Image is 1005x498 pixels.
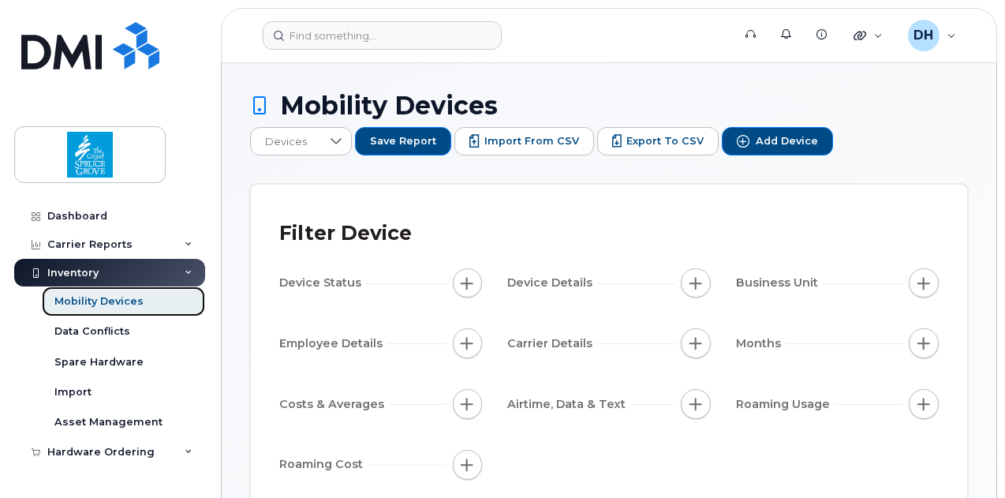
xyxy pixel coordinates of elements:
span: Devices [251,128,321,156]
span: Roaming Cost [279,456,368,473]
span: Costs & Averages [279,396,389,413]
button: Export to CSV [597,127,719,155]
span: Mobility Devices [280,92,498,119]
span: Export to CSV [626,134,704,148]
span: Business Unit [736,275,823,291]
span: Device Details [507,275,597,291]
span: Airtime, Data & Text [507,396,630,413]
span: Carrier Details [507,335,597,352]
span: Employee Details [279,335,387,352]
button: Add Device [722,127,833,155]
span: Device Status [279,275,366,291]
button: Import from CSV [454,127,594,155]
span: Months [736,335,786,352]
span: Save Report [370,134,436,148]
div: Filter Device [279,213,412,254]
span: Add Device [756,134,818,148]
span: Import from CSV [484,134,579,148]
span: Roaming Usage [736,396,835,413]
button: Save Report [355,127,451,155]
